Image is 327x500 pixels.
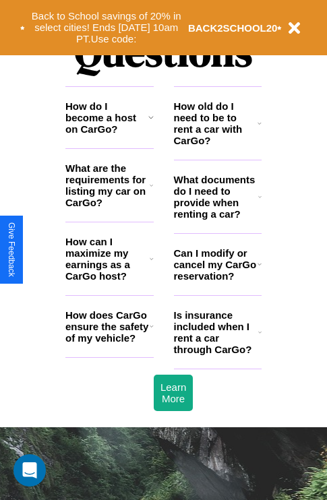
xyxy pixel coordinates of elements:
h3: How can I maximize my earnings as a CarGo host? [65,236,150,282]
h3: Can I modify or cancel my CarGo reservation? [174,247,258,282]
div: Give Feedback [7,222,16,277]
button: Back to School savings of 20% in select cities! Ends [DATE] 10am PT.Use code: [25,7,188,49]
div: Open Intercom Messenger [13,454,46,487]
h3: How old do I need to be to rent a car with CarGo? [174,100,258,146]
button: Learn More [154,375,193,411]
h3: How do I become a host on CarGo? [65,100,148,135]
h3: What documents do I need to provide when renting a car? [174,174,259,220]
h3: What are the requirements for listing my car on CarGo? [65,162,150,208]
b: BACK2SCHOOL20 [188,22,278,34]
h3: How does CarGo ensure the safety of my vehicle? [65,309,150,344]
h3: Is insurance included when I rent a car through CarGo? [174,309,258,355]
